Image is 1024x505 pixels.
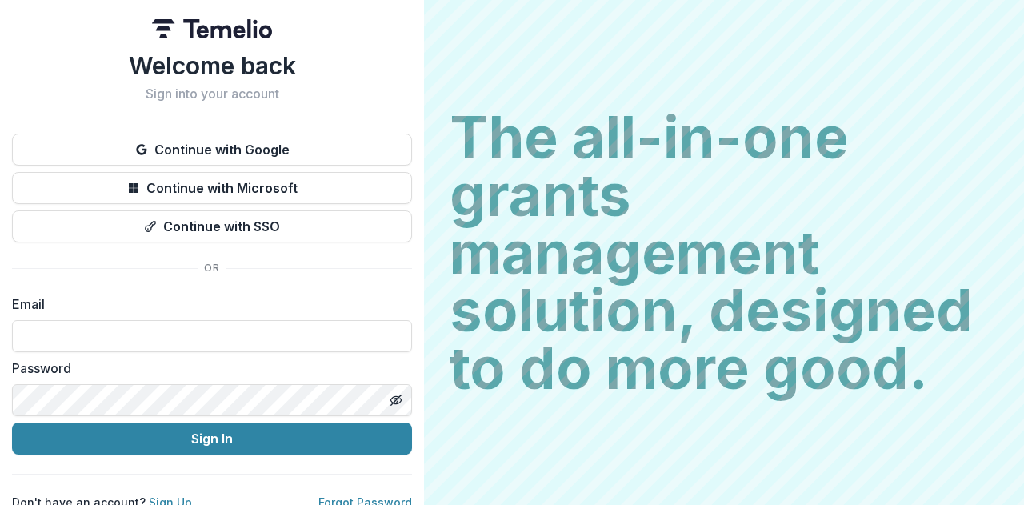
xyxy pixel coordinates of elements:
[152,19,272,38] img: Temelio
[12,172,412,204] button: Continue with Microsoft
[12,423,412,455] button: Sign In
[12,51,412,80] h1: Welcome back
[12,359,402,378] label: Password
[12,134,412,166] button: Continue with Google
[12,210,412,242] button: Continue with SSO
[383,387,409,413] button: Toggle password visibility
[12,86,412,102] h2: Sign into your account
[12,295,402,314] label: Email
